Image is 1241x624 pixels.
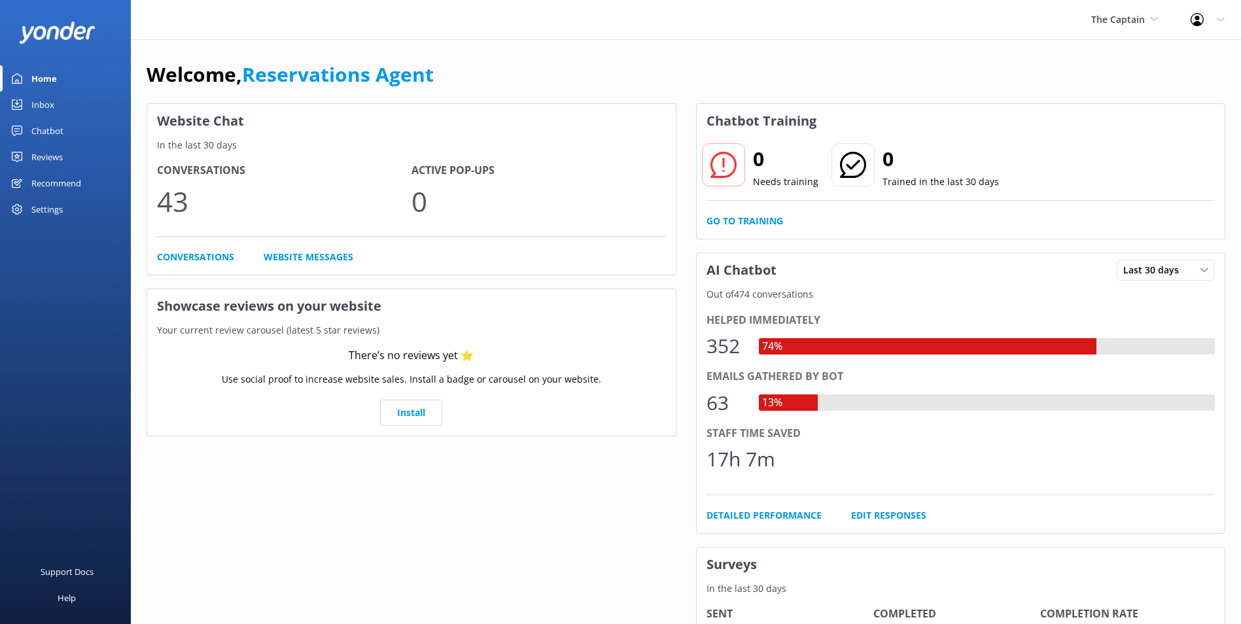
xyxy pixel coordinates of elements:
[707,312,1215,329] div: Helped immediately
[707,443,775,475] div: 17h 7m
[697,581,1225,596] p: In the last 30 days
[41,559,94,585] div: Support Docs
[883,175,999,189] p: Trained in the last 30 days
[707,606,873,623] h4: Sent
[873,606,1040,623] h4: Completed
[697,104,826,138] h3: Chatbot Training
[31,170,81,196] div: Recommend
[20,22,95,43] img: yonder-white-logo.png
[31,65,57,92] div: Home
[707,387,746,419] div: 63
[147,59,434,90] h1: Welcome,
[147,104,676,138] h3: Website Chat
[697,253,786,287] h3: AI Chatbot
[157,179,411,223] p: 43
[707,330,746,362] div: 352
[1040,606,1207,623] h4: Completion Rate
[31,196,63,222] div: Settings
[31,144,63,170] div: Reviews
[697,287,1225,302] p: Out of 474 conversations
[411,162,666,179] h4: Active Pop-ups
[349,347,474,364] div: There’s no reviews yet ⭐
[157,250,234,264] a: Conversations
[222,372,601,387] p: Use social proof to increase website sales. Install a badge or carousel on your website.
[411,179,666,223] p: 0
[380,400,442,426] a: Install
[31,92,54,118] div: Inbox
[759,338,786,355] div: 74%
[851,508,926,523] a: Edit Responses
[697,547,1225,581] h3: Surveys
[157,162,411,179] h4: Conversations
[707,508,822,523] a: Detailed Performance
[147,323,676,338] p: Your current review carousel (latest 5 star reviews)
[147,289,676,323] h3: Showcase reviews on your website
[1091,13,1145,26] span: The Captain
[707,368,1215,385] div: Emails gathered by bot
[883,143,999,175] h2: 0
[1123,263,1187,277] span: Last 30 days
[264,250,353,264] a: Website Messages
[242,61,434,88] a: Reservations Agent
[31,118,63,144] div: Chatbot
[753,143,818,175] h2: 0
[753,175,818,189] p: Needs training
[707,214,783,228] a: Go to Training
[147,138,676,152] p: In the last 30 days
[707,425,1215,442] div: Staff time saved
[58,585,76,611] div: Help
[759,394,786,411] div: 13%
